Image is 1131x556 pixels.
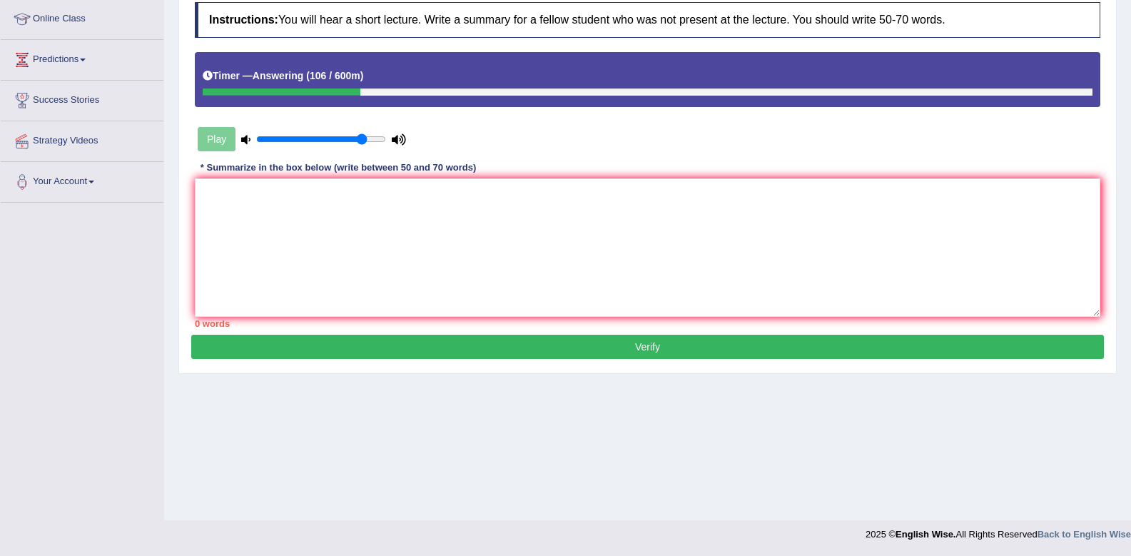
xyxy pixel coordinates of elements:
[1,40,163,76] a: Predictions
[209,14,278,26] b: Instructions:
[1038,529,1131,540] a: Back to English Wise
[1,81,163,116] a: Success Stories
[195,2,1100,38] h4: You will hear a short lecture. Write a summary for a fellow student who was not present at the le...
[195,161,482,174] div: * Summarize in the box below (write between 50 and 70 words)
[191,335,1104,359] button: Verify
[306,70,310,81] b: (
[310,70,360,81] b: 106 / 600m
[896,529,955,540] strong: English Wise.
[1,121,163,157] a: Strategy Videos
[866,520,1131,541] div: 2025 © All Rights Reserved
[360,70,364,81] b: )
[1,162,163,198] a: Your Account
[253,70,304,81] b: Answering
[203,71,363,81] h5: Timer —
[195,317,1100,330] div: 0 words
